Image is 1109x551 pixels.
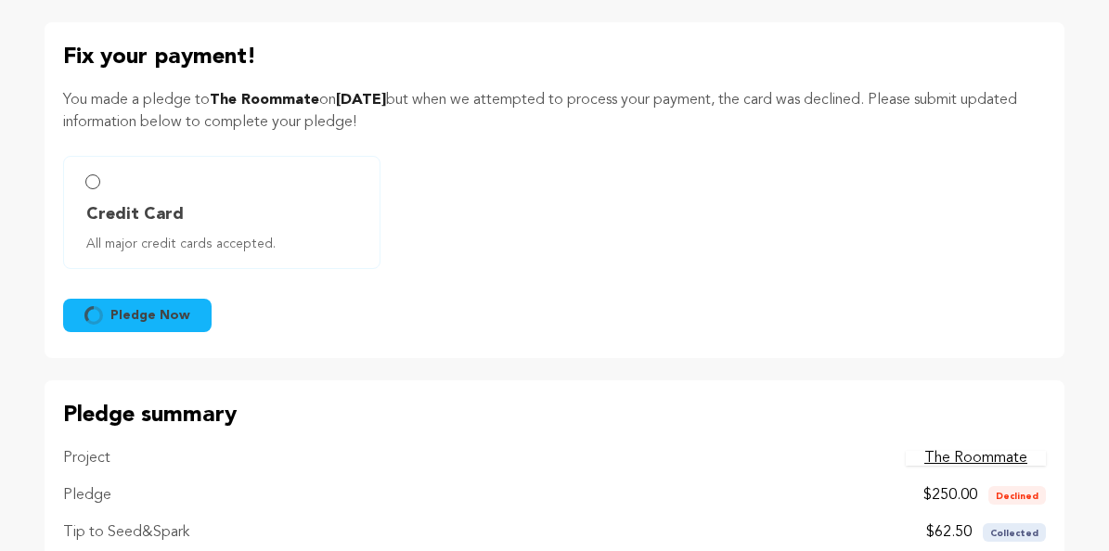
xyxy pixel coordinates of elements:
span: All major credit cards accepted. [86,235,365,253]
span: Credit Card [86,201,184,227]
p: Fix your payment! [63,41,1046,74]
p: You made a pledge to on but when we attempted to process your payment, the card was declined. Ple... [63,89,1046,134]
span: Collected [983,523,1046,542]
p: Tip to Seed&Spark [63,521,189,544]
span: $250.00 [923,488,977,503]
span: [DATE] [336,93,386,108]
p: Project [63,447,110,469]
button: Pledge Now [63,299,212,332]
p: Pledge summary [63,399,1046,432]
p: Pledge [63,484,111,506]
span: The Roommate [210,93,319,108]
span: Declined [988,486,1046,505]
a: The Roommate [906,451,1046,466]
span: Pledge Now [110,306,190,325]
span: $62.50 [926,525,972,540]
